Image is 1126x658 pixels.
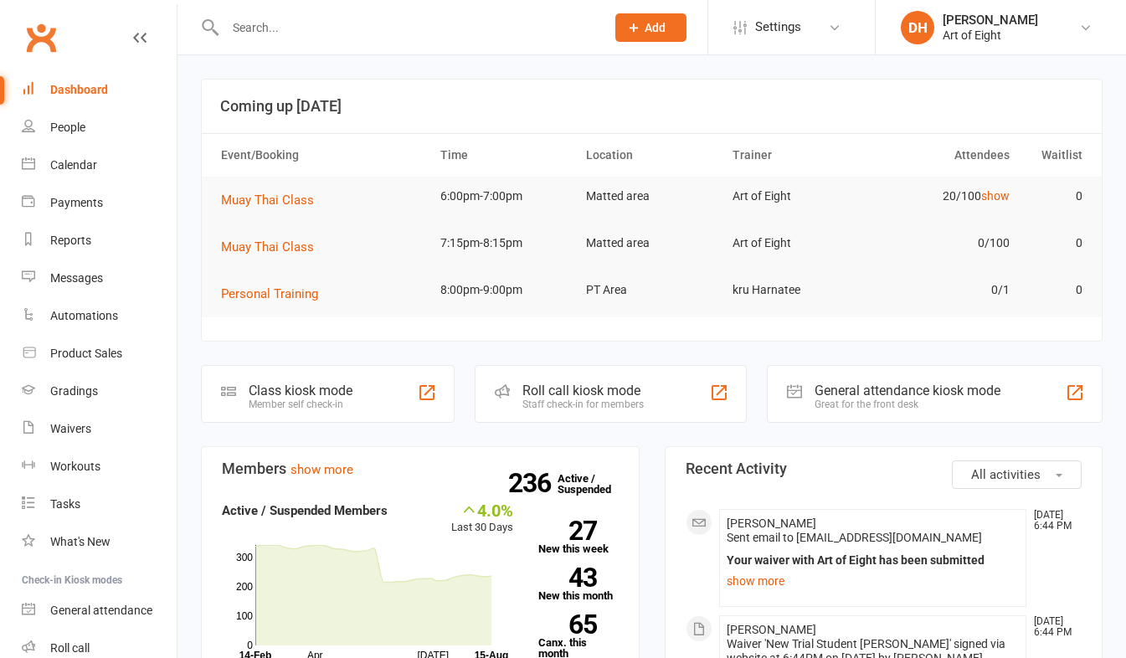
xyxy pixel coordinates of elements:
strong: 236 [508,470,558,496]
button: All activities [952,460,1082,489]
div: Calendar [50,158,97,172]
span: [PERSON_NAME] [727,517,816,530]
div: Class kiosk mode [249,383,352,398]
a: Gradings [22,373,177,410]
a: Calendar [22,147,177,184]
a: Waivers [22,410,177,448]
span: Muay Thai Class [221,239,314,254]
a: What's New [22,523,177,561]
time: [DATE] 6:44 PM [1026,510,1081,532]
th: Attendees [871,134,1017,177]
a: 236Active / Suspended [558,460,631,507]
div: Roll call [50,641,90,655]
td: 0 [1017,224,1090,263]
td: Matted area [578,177,725,216]
a: People [22,109,177,147]
a: General attendance kiosk mode [22,592,177,630]
td: Art of Eight [725,224,871,263]
a: 43New this month [538,568,619,601]
a: show [981,189,1010,203]
div: Waivers [50,422,91,435]
div: Automations [50,309,118,322]
div: Messages [50,271,103,285]
div: Gradings [50,384,98,398]
div: Product Sales [50,347,122,360]
div: General attendance [50,604,152,617]
td: Art of Eight [725,177,871,216]
td: 0/100 [871,224,1017,263]
a: show more [727,569,1020,593]
div: Roll call kiosk mode [522,383,644,398]
th: Location [578,134,725,177]
span: Muay Thai Class [221,193,314,208]
button: Muay Thai Class [221,190,326,210]
div: Reports [50,234,91,247]
strong: 65 [538,612,597,637]
th: Waitlist [1017,134,1090,177]
div: What's New [50,535,111,548]
div: Payments [50,196,103,209]
span: Sent email to [EMAIL_ADDRESS][DOMAIN_NAME] [727,531,982,544]
div: Workouts [50,460,100,473]
a: Dashboard [22,71,177,109]
button: Muay Thai Class [221,237,326,257]
div: Member self check-in [249,398,352,410]
td: 0 [1017,270,1090,310]
div: 4.0% [451,501,513,519]
a: show more [290,462,353,477]
div: Your waiver with Art of Eight has been submitted [727,553,1020,568]
a: Payments [22,184,177,222]
time: [DATE] 6:44 PM [1026,616,1081,638]
span: [PERSON_NAME] [727,623,816,636]
div: Dashboard [50,83,108,96]
td: 0/1 [871,270,1017,310]
h3: Members [222,460,619,477]
a: 27New this week [538,521,619,554]
td: kru Harnatee [725,270,871,310]
h3: Recent Activity [686,460,1082,477]
a: Clubworx [20,17,62,59]
td: 7:15pm-8:15pm [433,224,579,263]
td: Matted area [578,224,725,263]
a: Automations [22,297,177,335]
span: Settings [755,8,801,46]
strong: Active / Suspended Members [222,503,388,518]
a: Messages [22,260,177,297]
div: Staff check-in for members [522,398,644,410]
span: Personal Training [221,286,318,301]
div: [PERSON_NAME] [943,13,1038,28]
div: DH [901,11,934,44]
button: Add [615,13,686,42]
strong: 27 [538,518,597,543]
div: People [50,121,85,134]
div: Art of Eight [943,28,1038,43]
button: Personal Training [221,284,330,304]
span: Add [645,21,666,34]
td: 6:00pm-7:00pm [433,177,579,216]
input: Search... [220,16,594,39]
th: Trainer [725,134,871,177]
strong: 43 [538,565,597,590]
td: 0 [1017,177,1090,216]
span: All activities [971,467,1041,482]
a: Reports [22,222,177,260]
a: Workouts [22,448,177,486]
a: Product Sales [22,335,177,373]
th: Time [433,134,579,177]
div: Great for the front desk [815,398,1000,410]
td: 20/100 [871,177,1017,216]
td: PT Area [578,270,725,310]
th: Event/Booking [213,134,433,177]
h3: Coming up [DATE] [220,98,1083,115]
div: General attendance kiosk mode [815,383,1000,398]
td: 8:00pm-9:00pm [433,270,579,310]
div: Tasks [50,497,80,511]
div: Last 30 Days [451,501,513,537]
a: Tasks [22,486,177,523]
